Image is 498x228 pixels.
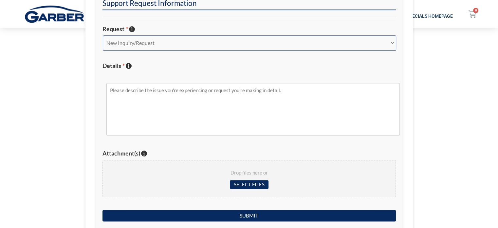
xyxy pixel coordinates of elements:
[102,210,396,221] input: Submit
[102,25,128,32] span: Request
[111,168,388,177] span: Drop files here or
[102,62,125,69] span: Details
[230,180,268,189] input: Select files
[102,150,140,157] span: Attachment(s)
